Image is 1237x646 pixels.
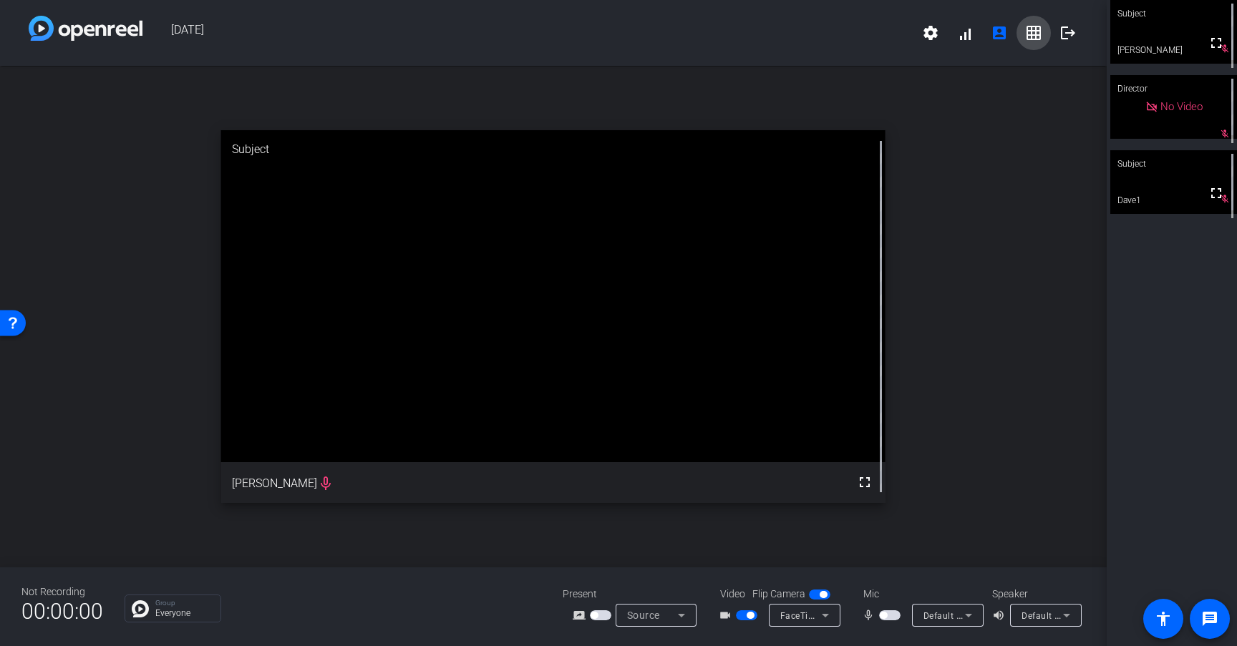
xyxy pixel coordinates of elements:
[132,600,149,617] img: Chat Icon
[1025,24,1042,41] mat-icon: grid_on
[849,587,992,602] div: Mic
[29,16,142,41] img: white-gradient.svg
[21,584,103,599] div: Not Recording
[1155,610,1172,627] mat-icon: accessibility
[1208,185,1225,202] mat-icon: fullscreen
[563,587,706,602] div: Present
[720,587,745,602] span: Video
[856,474,873,491] mat-icon: fullscreen
[1160,100,1203,113] span: No Video
[991,24,1008,41] mat-icon: account_box
[573,607,590,624] mat-icon: screen_share_outline
[627,610,660,621] span: Source
[948,16,982,50] button: signal_cellular_alt
[1208,34,1225,52] mat-icon: fullscreen
[922,24,939,41] mat-icon: settings
[221,130,886,169] div: Subject
[1110,150,1237,177] div: Subject
[155,599,213,607] p: Group
[155,609,213,617] p: Everyone
[923,610,1107,621] span: Default - MacBook Pro Microphone (Built-in)
[992,607,1009,624] mat-icon: volume_up
[719,607,736,624] mat-icon: videocam_outline
[752,587,805,602] span: Flip Camera
[992,587,1078,602] div: Speaker
[142,16,913,50] span: [DATE]
[1201,610,1218,627] mat-icon: message
[1022,610,1194,621] span: Default - MacBook Pro Speakers (Built-in)
[1110,75,1237,102] div: Director
[862,607,879,624] mat-icon: mic_none
[780,610,927,621] span: FaceTime HD Camera (467C:1317)
[1059,24,1077,41] mat-icon: logout
[21,594,103,629] span: 00:00:00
